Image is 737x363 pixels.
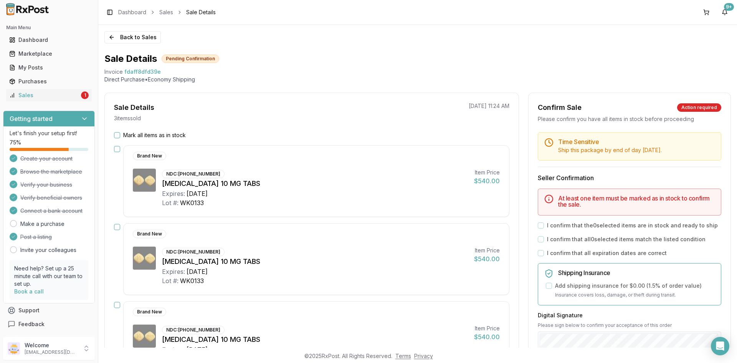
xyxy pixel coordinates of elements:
label: Mark all items as in stock [123,131,186,139]
div: NDC: [PHONE_NUMBER] [162,248,225,256]
div: [DATE] [187,267,208,276]
div: 1 [81,91,89,99]
div: $540.00 [474,332,500,341]
div: [MEDICAL_DATA] 10 MG TABS [162,178,468,189]
div: Confirm Sale [538,102,582,113]
p: Welcome [25,341,78,349]
div: WK0133 [180,198,204,207]
img: Farxiga 10 MG TABS [133,169,156,192]
div: Brand New [133,230,166,238]
a: Sales1 [6,88,92,102]
a: Invite your colleagues [20,246,76,254]
h5: Shipping Insurance [558,270,715,276]
div: Please confirm you have all items in stock before proceeding [538,115,721,123]
button: My Posts [3,61,95,74]
div: Invoice [104,68,123,76]
div: Expires: [162,267,185,276]
div: Open Intercom Messenger [711,337,729,355]
h3: Getting started [10,114,53,123]
button: Sales1 [3,89,95,101]
div: Purchases [9,78,89,85]
div: Item Price [474,325,500,332]
div: Sale Details [114,102,154,113]
span: Feedback [18,320,45,328]
h5: At least one item must be marked as in stock to confirm the sale. [558,195,715,207]
div: Brand New [133,308,166,316]
div: NDC: [PHONE_NUMBER] [162,170,225,178]
div: [DATE] [187,345,208,354]
div: [MEDICAL_DATA] 10 MG TABS [162,334,468,345]
div: 9+ [724,3,734,11]
img: Farxiga 10 MG TABS [133,325,156,348]
div: Expires: [162,345,185,354]
span: Ship this package by end of day [DATE] . [558,147,662,153]
a: My Posts [6,61,92,75]
button: Marketplace [3,48,95,60]
img: User avatar [8,342,20,355]
a: Make a purchase [20,220,64,228]
p: [DATE] 11:24 AM [469,102,509,110]
a: Privacy [414,353,433,359]
p: Please sign below to confirm your acceptance of this order [538,322,721,328]
div: NDC: [PHONE_NUMBER] [162,326,225,334]
span: 75 % [10,139,21,146]
p: 3 item s sold [114,114,141,122]
h2: Main Menu [6,25,92,31]
span: Verify beneficial owners [20,194,82,202]
div: Lot #: [162,198,178,207]
button: Feedback [3,317,95,331]
h5: Time Sensitive [558,139,715,145]
button: Back to Sales [104,31,161,43]
span: Create your account [20,155,73,162]
button: Purchases [3,75,95,88]
a: Dashboard [6,33,92,47]
p: Need help? Set up a 25 minute call with our team to set up. [14,265,84,288]
button: Dashboard [3,34,95,46]
h3: Digital Signature [538,312,721,319]
img: RxPost Logo [3,3,52,15]
span: Verify your business [20,181,72,189]
p: [EMAIL_ADDRESS][DOMAIN_NAME] [25,349,78,355]
a: Purchases [6,75,92,88]
span: Connect a bank account [20,207,83,215]
div: Expires: [162,189,185,198]
div: Brand New [133,152,166,160]
span: Post a listing [20,233,52,241]
a: Marketplace [6,47,92,61]
a: Terms [395,353,411,359]
p: Direct Purchase • Economy Shipping [104,76,731,83]
label: I confirm that all expiration dates are correct [547,249,667,257]
div: My Posts [9,64,89,71]
img: Farxiga 10 MG TABS [133,247,156,270]
p: Let's finish your setup first! [10,129,88,137]
h3: Seller Confirmation [538,173,721,182]
div: Marketplace [9,50,89,58]
span: fdaff8dfd39e [124,68,161,76]
div: Sales [9,91,79,99]
div: [MEDICAL_DATA] 10 MG TABS [162,256,468,267]
div: WK0133 [180,276,204,285]
div: [DATE] [187,189,208,198]
div: Item Price [474,169,500,176]
nav: breadcrumb [118,8,216,16]
label: Add shipping insurance for $0.00 ( 1.5 % of order value) [555,282,702,290]
div: Dashboard [9,36,89,44]
div: $540.00 [474,176,500,186]
label: I confirm that all 0 selected items match the listed condition [547,235,706,243]
h1: Sale Details [104,53,157,65]
div: Item Price [474,247,500,254]
div: Lot #: [162,276,178,285]
div: $540.00 [474,254,500,264]
p: Insurance covers loss, damage, or theft during transit. [555,291,715,299]
a: Book a call [14,288,44,295]
div: Action required [677,103,721,112]
button: 9+ [719,6,731,18]
label: I confirm that the 0 selected items are in stock and ready to ship [547,222,718,229]
button: Support [3,303,95,317]
a: Dashboard [118,8,146,16]
div: Pending Confirmation [162,55,219,63]
span: Browse the marketplace [20,168,82,176]
a: Sales [159,8,173,16]
span: Sale Details [186,8,216,16]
